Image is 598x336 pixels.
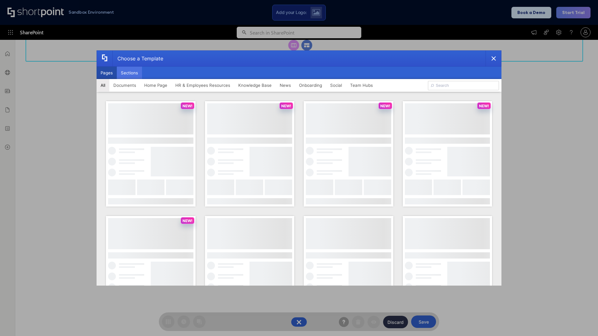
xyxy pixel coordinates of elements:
p: NEW! [183,218,192,223]
p: NEW! [380,104,390,108]
iframe: Chat Widget [567,306,598,336]
button: Documents [109,79,140,91]
button: Sections [117,67,142,79]
button: News [276,79,295,91]
div: template selector [97,50,501,286]
p: NEW! [281,104,291,108]
button: Knowledge Base [234,79,276,91]
div: Choose a Template [112,51,163,66]
button: Social [326,79,346,91]
button: Pages [97,67,117,79]
button: All [97,79,109,91]
button: Onboarding [295,79,326,91]
button: Team Hubs [346,79,377,91]
p: NEW! [183,104,192,108]
input: Search [428,81,499,90]
button: HR & Employees Resources [171,79,234,91]
button: Home Page [140,79,171,91]
p: NEW! [479,104,489,108]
